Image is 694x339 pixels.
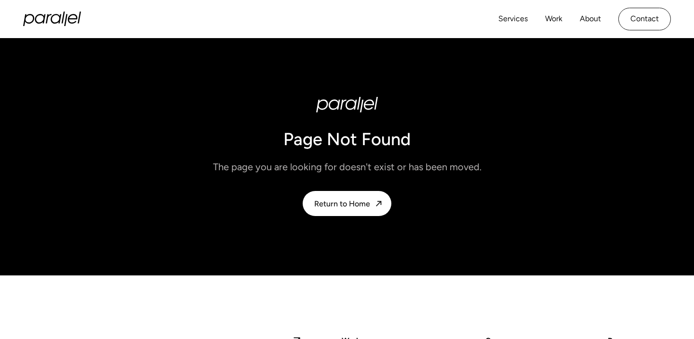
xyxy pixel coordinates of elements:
[303,191,391,216] a: Return to Home
[213,159,481,176] p: The page you are looking for doesn't exist or has been moved.
[580,12,601,26] a: About
[498,12,528,26] a: Services
[314,199,370,208] div: Return to Home
[23,12,81,26] a: home
[545,12,562,26] a: Work
[618,8,671,30] a: Contact
[213,128,481,151] h1: Page Not Found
